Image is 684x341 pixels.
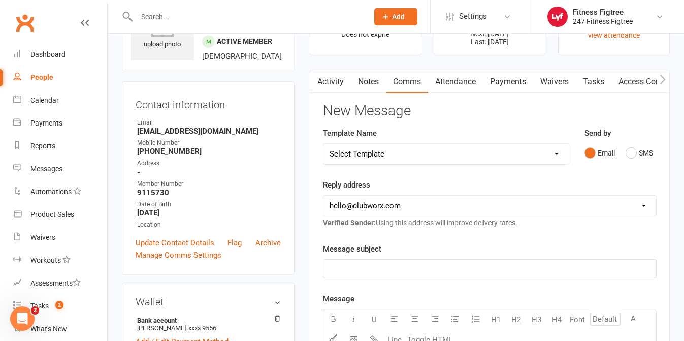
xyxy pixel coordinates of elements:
a: Automations [13,180,107,203]
button: H2 [506,309,527,330]
span: 2 [55,301,63,309]
span: Settings [459,5,487,28]
a: Waivers [13,226,107,249]
a: Attendance [428,70,483,94]
div: Address [137,159,281,168]
a: People [13,66,107,89]
strong: Bank account [137,317,276,324]
a: Reports [13,135,107,158]
a: Manage Comms Settings [136,249,221,261]
iframe: Intercom live chat [10,306,35,331]
span: Does not expire [341,30,389,38]
div: Fitness Figtree [573,8,633,17]
div: Calendar [30,96,59,104]
a: Update Contact Details [136,237,214,249]
button: U [364,309,384,330]
strong: [DATE] [137,208,281,218]
div: Waivers [30,233,55,241]
span: U [372,315,377,324]
button: SMS [626,143,653,163]
p: Next: [DATE] Last: [DATE] [443,29,536,46]
div: People [30,73,53,81]
strong: [PHONE_NUMBER] [137,147,281,156]
div: Tasks [30,302,49,310]
div: Reports [30,142,55,150]
div: 247 Fitness Figtree [573,17,633,26]
h3: Contact information [136,95,281,110]
a: Workouts [13,249,107,272]
label: Reply address [323,179,370,191]
input: Default [590,313,621,326]
div: Member Number [137,179,281,189]
strong: 9115730 [137,188,281,197]
span: Using this address will improve delivery rates. [323,219,517,227]
a: Tasks 2 [13,295,107,318]
div: Workouts [30,256,61,264]
label: Send by [584,127,611,139]
div: What's New [30,325,67,333]
span: Add [392,13,405,21]
div: Product Sales [30,210,74,219]
a: Waivers [533,70,576,94]
button: Email [584,143,615,163]
button: H4 [547,309,567,330]
a: Clubworx [12,10,38,36]
button: Font [567,309,588,330]
a: Messages [13,158,107,180]
div: Payments [30,119,62,127]
a: view attendance [588,31,640,39]
button: A [623,309,643,330]
div: Mobile Number [137,138,281,148]
a: Notes [351,70,386,94]
h3: Wallet [136,296,281,307]
button: H3 [527,309,547,330]
div: Assessments [30,279,81,287]
span: Active member [217,37,272,45]
div: Location [137,220,281,230]
strong: [EMAIL_ADDRESS][DOMAIN_NAME] [137,127,281,136]
label: Message [323,293,354,305]
div: Automations [30,188,72,196]
a: Flag [227,237,242,249]
button: H1 [486,309,506,330]
a: What's New [13,318,107,340]
label: Template Name [323,127,377,139]
div: Messages [30,165,62,173]
div: Date of Birth [137,200,281,209]
div: Dashboard [30,50,66,58]
span: 2 [31,306,39,315]
a: Product Sales [13,203,107,226]
a: Assessments [13,272,107,295]
a: Access Control [611,70,679,94]
a: Tasks [576,70,611,94]
strong: Verified Sender: [323,219,376,227]
h3: New Message [323,103,657,119]
a: Archive [255,237,281,249]
a: Calendar [13,89,107,112]
a: Comms [386,70,428,94]
a: Payments [483,70,533,94]
button: Add [374,8,417,25]
span: xxxx 9556 [188,324,216,332]
input: Search... [134,10,361,24]
a: Payments [13,112,107,135]
img: thumb_image1753610192.png [547,7,568,27]
div: Email [137,118,281,128]
li: [PERSON_NAME] [136,315,281,333]
a: Dashboard [13,43,107,66]
label: Message subject [323,243,381,255]
a: Activity [310,70,351,94]
span: [DEMOGRAPHIC_DATA] [202,52,282,61]
strong: - [137,168,281,177]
